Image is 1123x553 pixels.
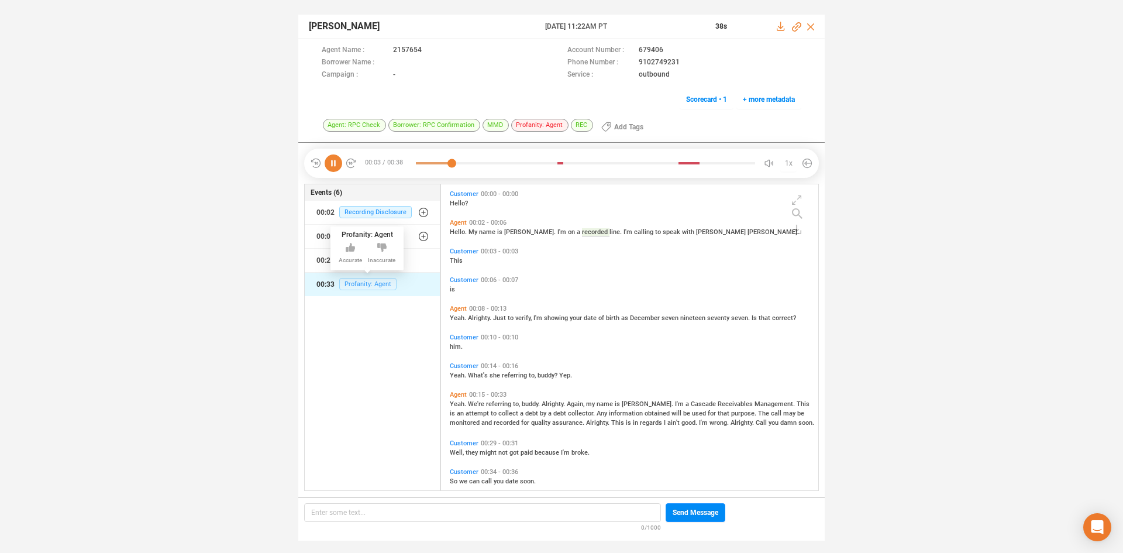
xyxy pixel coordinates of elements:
span: date [505,478,520,485]
span: a [685,400,691,408]
span: 00:14 - 00:16 [478,362,521,370]
span: you [769,419,780,427]
div: 00:04 [316,227,335,246]
span: Scorecard • 1 [686,90,727,109]
span: Service : [567,69,633,81]
span: an [457,410,466,417]
span: that [759,314,772,322]
span: Any [597,410,609,417]
span: Alrighty. [542,400,567,408]
span: seven [662,314,680,322]
span: Inaccurate [368,256,395,265]
span: 1x [785,154,793,173]
span: Customer [450,276,478,284]
span: Events (6) [311,187,342,198]
span: purpose. [731,410,758,417]
span: recorded [582,228,609,236]
span: Management. [755,400,797,408]
span: seventy [707,314,731,322]
span: 00:08 - 00:13 [467,305,509,312]
span: This [611,419,626,427]
span: debt [553,410,568,417]
span: referring [486,400,513,408]
span: [DATE] 11:22AM PT [545,21,701,32]
span: buddy. [522,400,542,408]
span: of [598,314,606,322]
span: Cascade [691,400,718,408]
span: What's [468,372,490,379]
span: 00:06 - 00:07 [478,276,521,284]
span: Agent Name : [322,44,387,57]
span: MMD [483,119,509,132]
span: Customer [450,334,478,341]
span: not [498,449,509,456]
span: 00:10 - 00:10 [478,334,521,341]
span: 2157654 [393,44,422,57]
span: [PERSON_NAME] [696,228,747,236]
span: 38s [715,22,727,30]
span: information [609,410,645,417]
span: with [682,228,696,236]
span: I [664,419,667,427]
span: she [490,372,502,379]
button: 00:04Agent: RPC Check [305,225,440,248]
span: calling [634,228,655,236]
span: be [683,410,692,417]
span: paid [521,449,535,456]
span: name [597,400,615,408]
span: for [708,410,718,417]
span: can [469,478,481,485]
span: Alrighty. [586,419,611,427]
span: Campaign : [322,69,387,81]
span: Send Message [673,503,718,522]
span: 0/1000 [641,522,661,532]
span: you [494,478,505,485]
span: December [630,314,662,322]
span: seven. [731,314,752,322]
span: Just [493,314,508,322]
span: Customer [450,248,478,255]
span: [PERSON_NAME] [309,19,380,33]
span: Agent [450,305,467,312]
span: [PERSON_NAME]. [747,228,799,236]
span: We're [468,400,486,408]
span: to [508,314,515,322]
span: my [586,400,597,408]
span: Agent: RPC Check [323,119,386,132]
span: might [480,449,498,456]
span: to, [529,372,538,379]
span: [PERSON_NAME]. [622,400,675,408]
button: Send Message [666,503,725,522]
span: regards [640,419,664,427]
button: + more metadata [736,90,801,109]
button: 00:02Recording Disclosure [305,201,440,224]
span: collector. [568,410,597,417]
span: Yeah. [450,314,468,322]
span: by [540,410,548,417]
span: recorded [494,419,521,427]
span: 9102749231 [639,57,680,69]
span: nineteen [680,314,707,322]
span: My [469,228,479,236]
span: is [626,419,633,427]
span: quality [531,419,552,427]
span: call [771,410,783,417]
button: 00:21Mini Miranda [305,249,440,272]
span: I'm [699,419,709,427]
span: will [671,410,683,417]
span: line. [609,228,623,236]
span: outbound [639,69,670,81]
span: 00:15 - 00:33 [467,391,509,399]
span: Borrower Name : [322,57,387,69]
span: ain't [667,419,681,427]
span: good. [681,419,699,427]
span: is [450,410,457,417]
span: Customer [450,468,478,476]
span: Customer [450,190,478,198]
span: assurance. [552,419,586,427]
span: + more metadata [743,90,795,109]
span: a [520,410,525,417]
span: referring [502,372,529,379]
span: - [393,69,395,81]
span: Profanity: Agent [339,278,397,290]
